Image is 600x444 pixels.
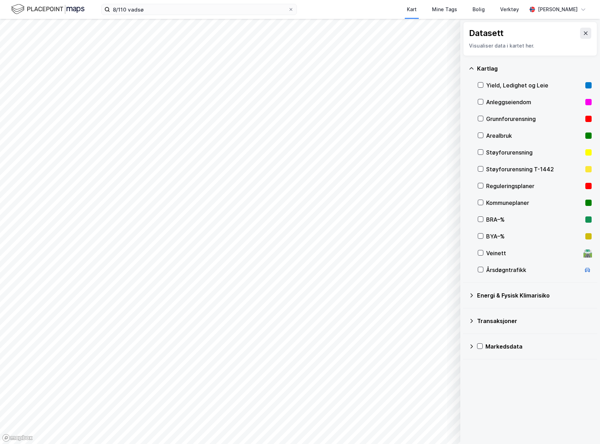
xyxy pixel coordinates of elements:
div: 🛣️ [583,249,592,258]
div: Transaksjoner [477,317,592,325]
div: Støyforurensning T-1442 [486,165,583,173]
div: Arealbruk [486,131,583,140]
div: Visualiser data i kartet her. [469,42,591,50]
div: Datasett [469,28,504,39]
div: Kommuneplaner [486,199,583,207]
div: Kart [407,5,417,14]
div: Reguleringsplaner [486,182,583,190]
div: [PERSON_NAME] [538,5,578,14]
div: BRA–% [486,215,583,224]
a: Mapbox homepage [2,434,33,442]
div: Grunnforurensning [486,115,583,123]
div: Støyforurensning [486,148,583,157]
iframe: Chat Widget [565,410,600,444]
div: Mine Tags [432,5,457,14]
div: BYA–% [486,232,583,241]
div: Veinett [486,249,580,257]
div: Bolig [473,5,485,14]
div: Energi & Fysisk Klimarisiko [477,291,592,300]
img: logo.f888ab2527a4732fd821a326f86c7f29.svg [11,3,85,15]
div: Kontrollprogram for chat [565,410,600,444]
div: Markedsdata [485,342,592,351]
div: Anleggseiendom [486,98,583,106]
div: Årsdøgntrafikk [486,266,580,274]
div: Yield, Ledighet og Leie [486,81,583,89]
input: Søk på adresse, matrikkel, gårdeiere, leietakere eller personer [110,4,288,15]
div: Verktøy [500,5,519,14]
div: Kartlag [477,64,592,73]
